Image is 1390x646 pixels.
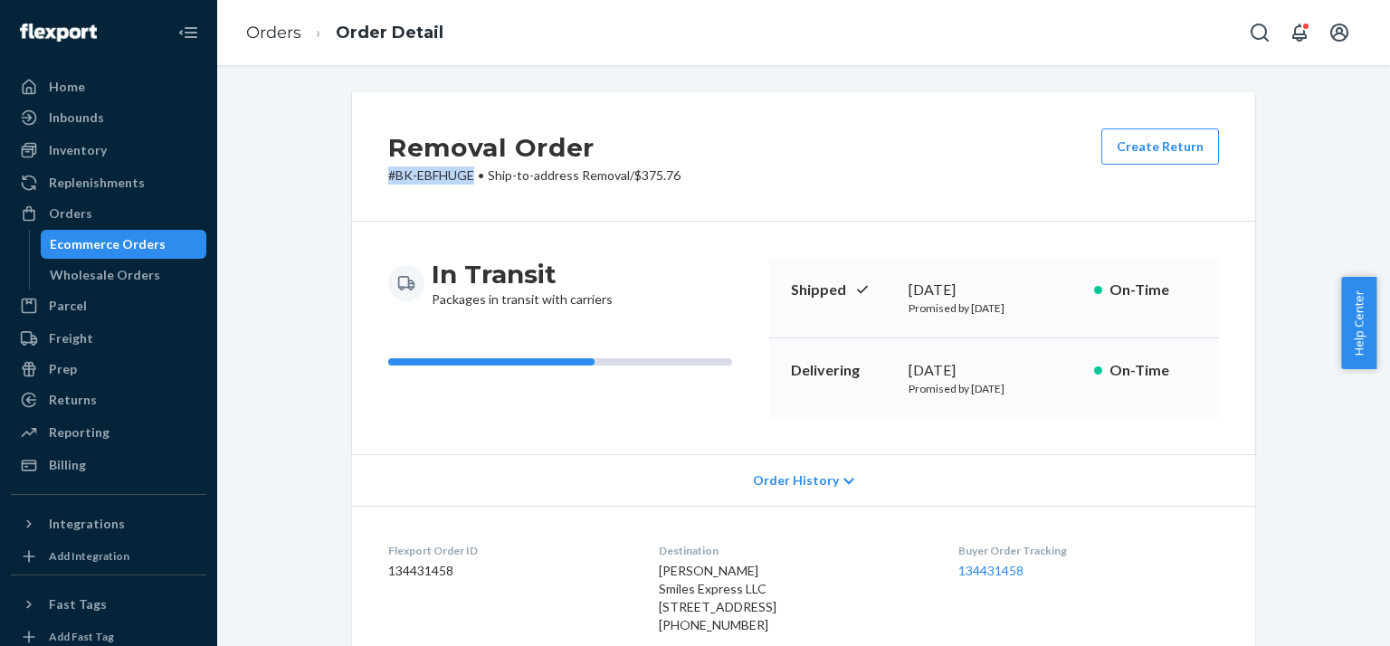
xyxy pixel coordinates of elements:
[11,451,206,480] a: Billing
[1101,128,1219,165] button: Create Return
[49,391,97,409] div: Returns
[11,590,206,619] button: Fast Tags
[49,595,107,613] div: Fast Tags
[488,167,630,183] span: Ship-to-address Removal
[49,515,125,533] div: Integrations
[659,616,928,634] div: [PHONE_NUMBER]
[232,6,458,60] ol: breadcrumbs
[659,563,776,614] span: [PERSON_NAME] Smiles Express LLC [STREET_ADDRESS]
[1341,277,1376,369] button: Help Center
[20,24,97,42] img: Flexport logo
[246,23,301,43] a: Orders
[336,23,443,43] a: Order Detail
[41,261,207,290] a: Wholesale Orders
[791,280,894,300] p: Shipped
[11,418,206,447] a: Reporting
[11,168,206,197] a: Replenishments
[958,563,1023,578] a: 134431458
[909,381,1080,396] p: Promised by [DATE]
[49,78,85,96] div: Home
[11,509,206,538] button: Integrations
[11,136,206,165] a: Inventory
[1109,360,1197,381] p: On-Time
[432,258,613,290] h3: In Transit
[388,543,630,558] dt: Flexport Order ID
[11,291,206,320] a: Parcel
[49,423,109,442] div: Reporting
[958,543,1219,558] dt: Buyer Order Tracking
[432,258,613,309] div: Packages in transit with carriers
[388,166,681,185] p: # BK-EBFHUGE / $375.76
[49,329,93,347] div: Freight
[49,204,92,223] div: Orders
[909,280,1080,300] div: [DATE]
[753,471,839,489] span: Order History
[49,456,86,474] div: Billing
[1281,14,1318,51] button: Open notifications
[1109,280,1197,300] p: On-Time
[909,360,1080,381] div: [DATE]
[1242,14,1278,51] button: Open Search Box
[11,103,206,132] a: Inbounds
[11,355,206,384] a: Prep
[50,266,160,284] div: Wholesale Orders
[478,167,484,183] span: •
[659,543,928,558] dt: Destination
[1321,14,1357,51] button: Open account menu
[11,72,206,101] a: Home
[41,230,207,259] a: Ecommerce Orders
[11,385,206,414] a: Returns
[49,360,77,378] div: Prep
[49,629,114,644] div: Add Fast Tag
[49,174,145,192] div: Replenishments
[49,141,107,159] div: Inventory
[11,546,206,567] a: Add Integration
[11,324,206,353] a: Freight
[170,14,206,51] button: Close Navigation
[388,128,681,166] h2: Removal Order
[49,297,87,315] div: Parcel
[909,300,1080,316] p: Promised by [DATE]
[50,235,166,253] div: Ecommerce Orders
[388,562,630,580] dd: 134431458
[49,548,129,564] div: Add Integration
[791,360,894,381] p: Delivering
[49,109,104,127] div: Inbounds
[11,199,206,228] a: Orders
